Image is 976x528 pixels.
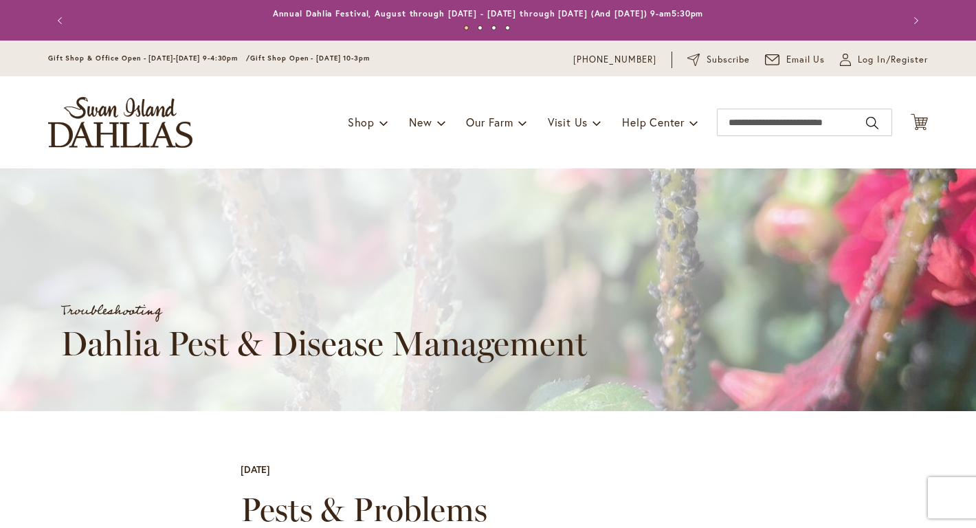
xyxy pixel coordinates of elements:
span: New [409,115,432,129]
button: Previous [48,7,76,34]
button: 4 of 4 [505,25,510,30]
span: Visit Us [548,115,588,129]
span: Subscribe [707,53,750,67]
a: Subscribe [687,53,750,67]
button: 1 of 4 [464,25,469,30]
span: Log In/Register [858,53,928,67]
div: [DATE] [241,463,270,476]
a: Log In/Register [840,53,928,67]
span: Help Center [622,115,685,129]
button: 3 of 4 [491,25,496,30]
a: [PHONE_NUMBER] [573,53,656,67]
button: Next [900,7,928,34]
a: store logo [48,97,192,148]
a: Email Us [765,53,825,67]
span: Email Us [786,53,825,67]
span: Our Farm [466,115,513,129]
h1: Dahlia Pest & Disease Management [60,324,720,364]
a: Annual Dahlia Festival, August through [DATE] - [DATE] through [DATE] (And [DATE]) 9-am5:30pm [273,8,704,19]
button: 2 of 4 [478,25,483,30]
span: Gift Shop Open - [DATE] 10-3pm [250,54,370,63]
span: Gift Shop & Office Open - [DATE]-[DATE] 9-4:30pm / [48,54,250,63]
span: Shop [348,115,375,129]
a: Troubleshooting [60,298,162,324]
